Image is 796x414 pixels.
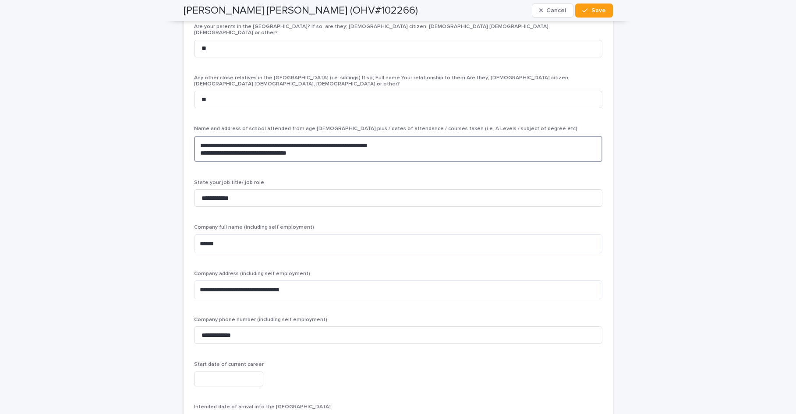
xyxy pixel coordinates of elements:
[194,75,570,87] span: Any other close relatives in the [GEOGRAPHIC_DATA] (i.e. siblings) If so; Full name Your relation...
[194,271,310,276] span: Company address (including self employment)
[194,404,331,410] span: Intended date of arrival into the [GEOGRAPHIC_DATA]
[591,7,606,14] span: Save
[546,7,566,14] span: Cancel
[194,126,577,131] span: Name and address of school attended from age [DEMOGRAPHIC_DATA] plus / dates of attendance / cour...
[194,24,550,35] span: Are your parents in the [GEOGRAPHIC_DATA]? If so, are they; [DEMOGRAPHIC_DATA] citizen, [DEMOGRAP...
[194,180,264,185] span: State your job title/ job role
[194,225,314,230] span: Company full name (including self employment)
[575,4,612,18] button: Save
[532,4,574,18] button: Cancel
[194,317,327,322] span: Company phone number (including self employment)
[194,362,264,367] span: Start date of current career
[184,4,418,17] h2: [PERSON_NAME] [PERSON_NAME] (OHV#102266)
